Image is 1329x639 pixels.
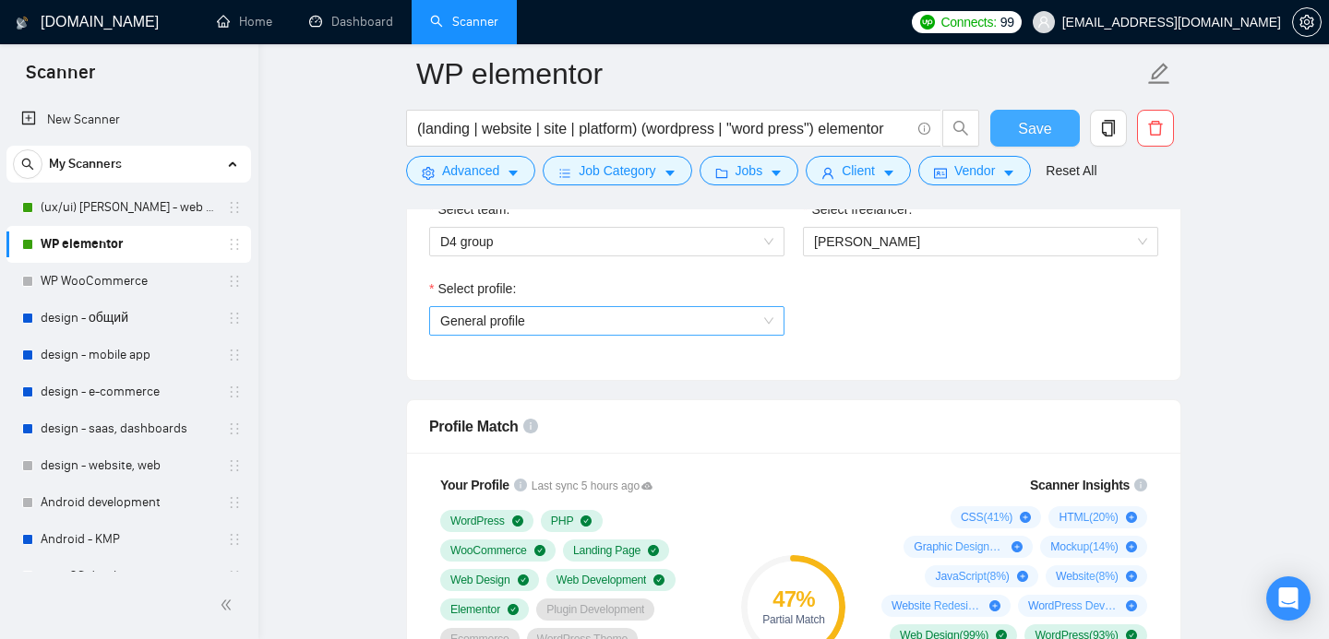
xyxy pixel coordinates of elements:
[551,514,574,528] span: PHP
[715,166,728,180] span: folder
[437,278,516,299] span: Select profile:
[11,59,110,98] span: Scanner
[1137,110,1174,147] button: delete
[940,12,996,32] span: Connects:
[1126,600,1137,611] span: plus-circle
[806,156,911,185] button: userClientcaret-down
[227,385,242,399] span: holder
[573,543,641,558] span: Landing Page
[546,602,644,617] span: Plugin Development
[41,373,216,410] a: design - e-commerce
[1000,12,1014,32] span: 99
[1017,571,1028,582] span: plus-circle
[664,166,676,180] span: caret-down
[227,458,242,473] span: holder
[989,600,1000,611] span: plus-circle
[41,558,216,595] a: voip iOS development
[41,484,216,521] a: Android development
[918,156,1031,185] button: idcardVendorcaret-down
[41,410,216,447] a: design - saas, dashboards
[422,166,435,180] span: setting
[1292,7,1322,37] button: setting
[6,101,251,138] li: New Scanner
[821,166,834,180] span: user
[41,226,216,263] a: WP elementor
[1059,510,1118,525] span: HTML ( 20 %)
[581,515,592,527] span: check-circle
[558,166,571,180] span: bars
[1266,576,1311,621] div: Open Intercom Messenger
[534,545,545,556] span: check-circle
[450,602,500,617] span: Elementor
[954,160,995,181] span: Vendor
[227,495,242,510] span: holder
[1292,15,1322,30] a: setting
[1012,541,1023,552] span: plus-circle
[1002,166,1015,180] span: caret-down
[442,160,499,181] span: Advanced
[736,160,763,181] span: Jobs
[1293,15,1321,30] span: setting
[842,160,875,181] span: Client
[227,200,242,215] span: holder
[41,189,216,226] a: (ux/ui) [PERSON_NAME] - web category
[1147,62,1171,86] span: edit
[1126,541,1137,552] span: plus-circle
[21,101,236,138] a: New Scanner
[220,596,238,614] span: double-left
[1126,571,1137,582] span: plus-circle
[914,539,1004,554] span: Graphic Design ( 17 %)
[1046,160,1096,181] a: Reset All
[227,569,242,584] span: holder
[406,156,535,185] button: settingAdvancedcaret-down
[653,574,664,586] span: check-circle
[741,588,845,610] div: 47 %
[1056,569,1119,584] span: Website ( 8 %)
[934,166,947,180] span: idcard
[543,156,691,185] button: barsJob Categorycaret-down
[41,337,216,373] a: design - mobile app
[41,447,216,484] a: design - website, web
[450,514,505,528] span: WordPress
[227,311,242,325] span: holder
[440,314,525,328] span: General profile
[49,146,122,183] span: My Scanners
[935,569,1009,584] span: JavaScript ( 8 %)
[13,149,42,179] button: search
[648,545,659,556] span: check-circle
[227,237,242,252] span: holder
[882,166,895,180] span: caret-down
[1028,598,1119,613] span: WordPress Development ( 6 %)
[227,348,242,362] span: holder
[14,158,42,171] span: search
[227,532,242,547] span: holder
[943,120,978,136] span: search
[1090,110,1127,147] button: copy
[514,479,527,491] span: info-circle
[309,14,393,30] a: dashboardDashboard
[508,604,519,615] span: check-circle
[1050,539,1118,554] span: Mockup ( 14 %)
[741,614,845,625] div: Partial Match
[1126,512,1137,523] span: plus-circle
[512,515,523,527] span: check-circle
[507,166,520,180] span: caret-down
[518,574,529,586] span: check-circle
[1138,120,1173,136] span: delete
[1020,512,1031,523] span: plus-circle
[990,110,1080,147] button: Save
[579,160,655,181] span: Job Category
[1037,16,1050,29] span: user
[523,419,538,433] span: info-circle
[440,228,773,255] span: D4 group
[942,110,979,147] button: search
[770,166,783,180] span: caret-down
[557,573,647,587] span: Web Development
[440,478,509,492] span: Your Profile
[416,51,1143,97] input: Scanner name...
[417,117,910,140] input: Search Freelance Jobs...
[920,15,935,30] img: upwork-logo.png
[814,234,920,249] span: [PERSON_NAME]
[41,263,216,300] a: WP WooCommerce
[1091,120,1126,136] span: copy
